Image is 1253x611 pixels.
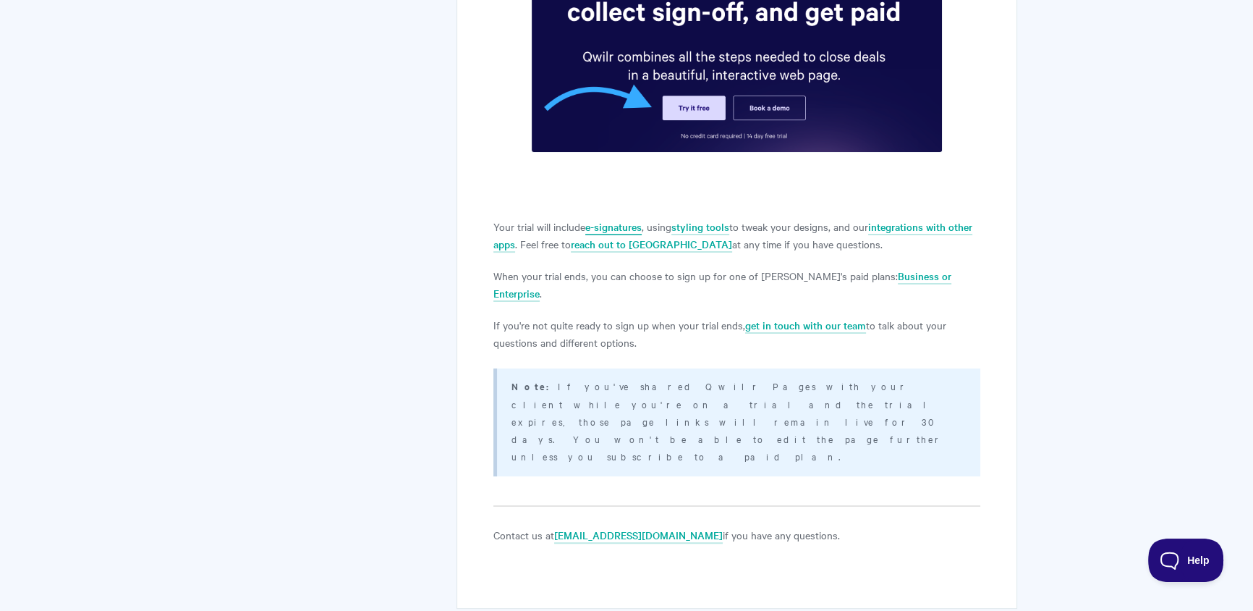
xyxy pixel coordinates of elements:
a: [EMAIL_ADDRESS][DOMAIN_NAME] [554,528,723,544]
b: Note: [511,379,558,393]
p: When your trial ends, you can choose to sign up for one of [PERSON_NAME]'s paid plans: . [493,267,980,302]
p: Contact us at if you have any questions. [493,526,980,544]
p: If you're not quite ready to sign up when your trial ends, to talk about your questions and diffe... [493,316,980,351]
iframe: Toggle Customer Support [1148,539,1224,582]
p: Your trial will include , using to tweak your designs, and our . Feel free to at any time if you ... [493,218,980,253]
a: e-signatures [585,219,642,235]
a: get in touch with our team [745,318,866,334]
p: If you've shared Qwilr Pages with your client while you're on a trial and the trial expires, thos... [511,377,962,465]
a: reach out to [GEOGRAPHIC_DATA] [571,237,732,253]
a: styling tools [671,219,729,235]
